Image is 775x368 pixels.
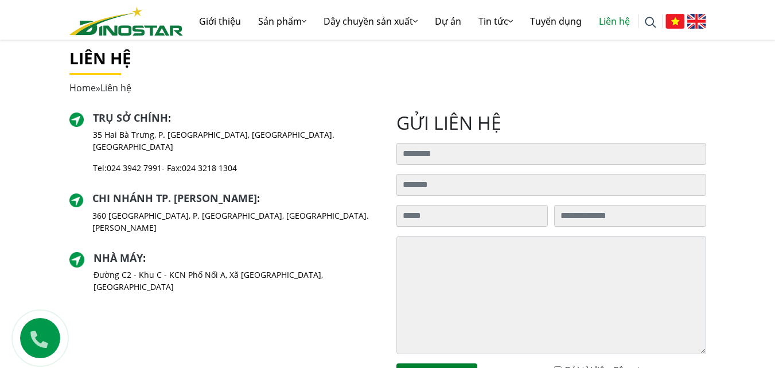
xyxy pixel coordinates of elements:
a: 024 3218 1304 [182,162,237,173]
a: Giới thiệu [190,3,250,40]
a: Liên hệ [590,3,638,40]
a: Home [69,82,96,94]
a: Dây chuyền sản xuất [315,3,426,40]
span: » [69,82,131,94]
p: Đường C2 - Khu C - KCN Phố Nối A, Xã [GEOGRAPHIC_DATA], [GEOGRAPHIC_DATA] [94,269,379,293]
img: directer [69,252,85,268]
img: search [645,17,656,28]
h2: : [93,112,379,125]
h2: gửi liên hệ [396,112,706,134]
a: Chi nhánh TP. [PERSON_NAME] [92,191,257,205]
p: 360 [GEOGRAPHIC_DATA], P. [GEOGRAPHIC_DATA], [GEOGRAPHIC_DATA]. [PERSON_NAME] [92,210,379,234]
p: 35 Hai Bà Trưng, P. [GEOGRAPHIC_DATA], [GEOGRAPHIC_DATA]. [GEOGRAPHIC_DATA] [93,129,379,153]
a: Tin tức [470,3,521,40]
a: Sản phẩm [250,3,315,40]
a: Trụ sở chính [93,111,168,125]
img: directer [69,193,83,207]
a: 024 3942 7991 [107,162,162,173]
img: directer [69,113,84,127]
h2: : [92,192,379,205]
a: Tuyển dụng [521,3,590,40]
img: English [687,14,706,29]
img: logo [69,7,183,36]
a: Nhà máy [94,251,143,265]
img: Tiếng Việt [665,14,684,29]
h1: Liên hệ [69,49,706,68]
h2: : [94,252,379,265]
span: Liên hệ [100,82,131,94]
p: Tel: - Fax: [93,162,379,174]
a: Dự án [426,3,470,40]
